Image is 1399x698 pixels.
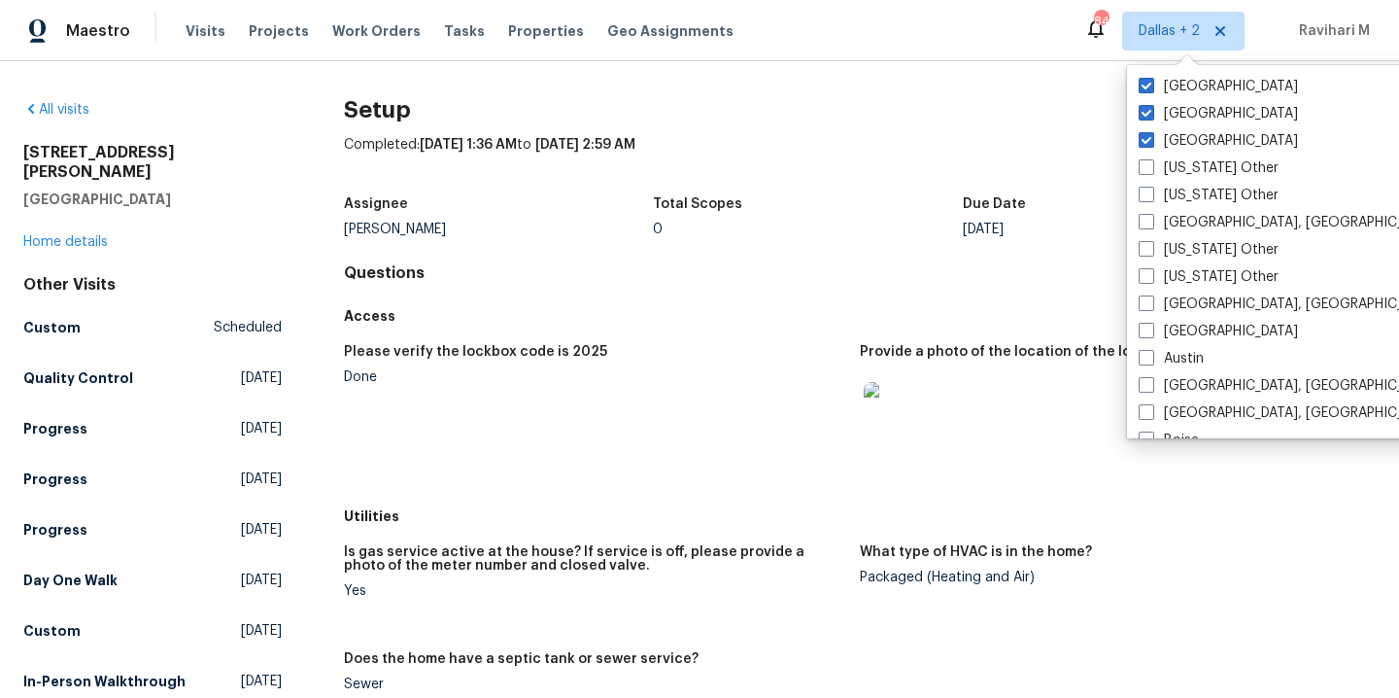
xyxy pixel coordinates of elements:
[23,621,81,641] h5: Custom
[344,545,844,573] h5: Is gas service active at the house? If service is off, please provide a photo of the meter number...
[249,21,309,41] span: Projects
[23,563,282,598] a: Day One Walk[DATE]
[1139,104,1298,123] label: [GEOGRAPHIC_DATA]
[23,672,186,691] h5: In-Person Walkthrough
[23,103,89,117] a: All visits
[23,411,282,446] a: Progress[DATE]
[23,520,87,540] h5: Progress
[1139,431,1199,450] label: Boise
[1139,267,1279,287] label: [US_STATE] Other
[653,223,963,236] div: 0
[332,21,421,41] span: Work Orders
[963,197,1026,211] h5: Due Date
[860,545,1092,559] h5: What type of HVAC is in the home?
[1139,349,1204,368] label: Austin
[23,275,282,295] div: Other Visits
[186,21,225,41] span: Visits
[23,470,87,489] h5: Progress
[23,190,282,209] h5: [GEOGRAPHIC_DATA]
[344,100,1376,120] h2: Setup
[23,571,118,590] h5: Day One Walk
[1139,186,1279,205] label: [US_STATE] Other
[23,318,81,337] h5: Custom
[420,138,517,152] span: [DATE] 1:36 AM
[23,361,282,396] a: Quality Control[DATE]
[23,143,282,182] h2: [STREET_ADDRESS][PERSON_NAME]
[1139,131,1298,151] label: [GEOGRAPHIC_DATA]
[241,470,282,489] span: [DATE]
[66,21,130,41] span: Maestro
[1291,21,1370,41] span: Ravihari M
[344,135,1376,186] div: Completed: to
[444,24,485,38] span: Tasks
[344,370,844,384] div: Done
[344,345,607,359] h5: Please verify the lockbox code is 2025
[23,613,282,648] a: Custom[DATE]
[1139,21,1200,41] span: Dallas + 2
[963,223,1273,236] div: [DATE]
[344,263,1376,283] h4: Questions
[214,318,282,337] span: Scheduled
[653,197,742,211] h5: Total Scopes
[508,21,584,41] span: Properties
[241,368,282,388] span: [DATE]
[344,223,654,236] div: [PERSON_NAME]
[241,621,282,641] span: [DATE]
[344,584,844,598] div: Yes
[23,368,133,388] h5: Quality Control
[1139,77,1298,96] label: [GEOGRAPHIC_DATA]
[607,21,734,41] span: Geo Assignments
[23,235,108,249] a: Home details
[241,520,282,540] span: [DATE]
[23,462,282,497] a: Progress[DATE]
[241,672,282,691] span: [DATE]
[23,512,282,547] a: Progress[DATE]
[344,678,844,691] div: Sewer
[23,310,282,345] a: CustomScheduled
[241,571,282,590] span: [DATE]
[344,506,1376,526] h5: Utilities
[535,138,635,152] span: [DATE] 2:59 AM
[1094,12,1108,31] div: 84
[1139,322,1298,341] label: [GEOGRAPHIC_DATA]
[1139,240,1279,260] label: [US_STATE] Other
[344,652,699,666] h5: Does the home have a septic tank or sewer service?
[344,306,1376,326] h5: Access
[241,419,282,438] span: [DATE]
[860,345,1264,359] h5: Provide a photo of the location of the lockbox with key in it.
[344,197,408,211] h5: Assignee
[23,419,87,438] h5: Progress
[1139,158,1279,178] label: [US_STATE] Other
[860,571,1360,584] div: Packaged (Heating and Air)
